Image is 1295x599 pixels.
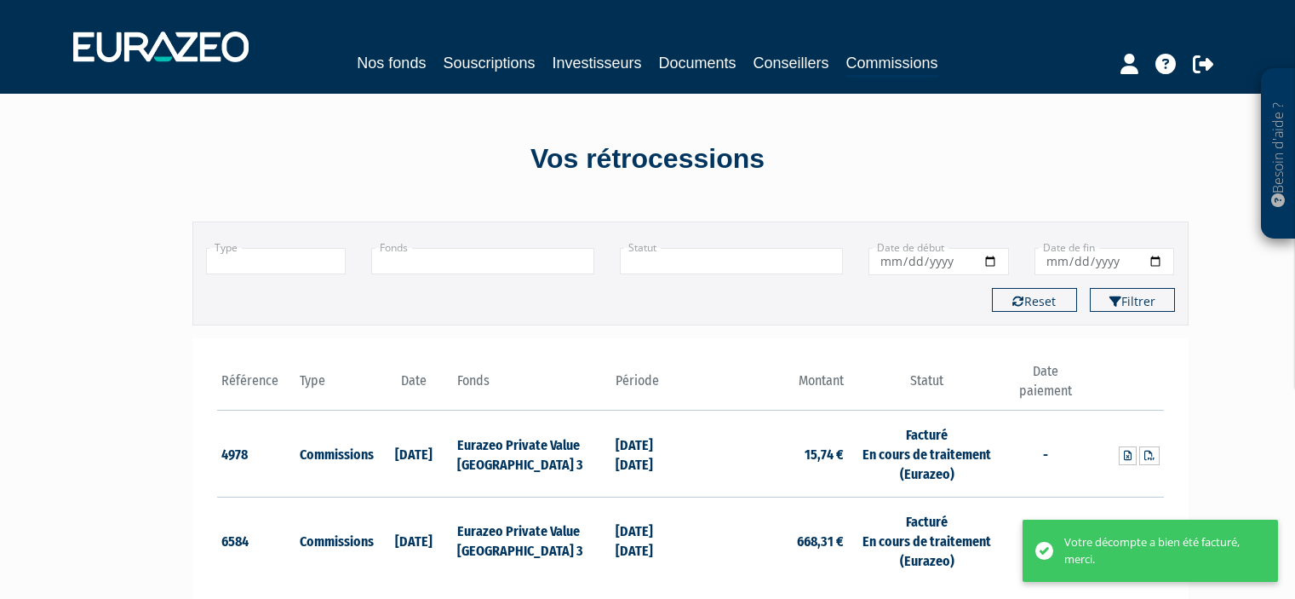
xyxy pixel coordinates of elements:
div: Vos rétrocessions [163,140,1133,179]
th: Référence [217,362,296,411]
td: Eurazeo Private Value [GEOGRAPHIC_DATA] 3 [453,497,610,583]
td: [DATE] [375,411,454,498]
th: Statut [848,362,1006,411]
img: 1732889491-logotype_eurazeo_blanc_rvb.png [73,32,249,62]
a: Investisseurs [552,51,641,75]
td: - [1006,411,1085,498]
td: Commissions [295,411,375,498]
a: Conseillers [754,51,829,75]
th: Fonds [453,362,610,411]
td: [DATE] [DATE] [611,411,690,498]
td: 4978 [217,411,296,498]
p: Besoin d'aide ? [1269,78,1288,231]
td: - [1006,497,1085,583]
td: [DATE] [375,497,454,583]
a: Nos fonds [357,51,426,75]
th: Montant [690,362,848,411]
td: [DATE] [DATE] [611,497,690,583]
a: Documents [659,51,736,75]
td: Eurazeo Private Value [GEOGRAPHIC_DATA] 3 [453,411,610,498]
th: Date paiement [1006,362,1085,411]
button: Reset [992,288,1077,312]
td: 668,31 € [690,497,848,583]
a: Commissions [846,51,938,78]
td: Commissions [295,497,375,583]
th: Type [295,362,375,411]
td: 6584 [217,497,296,583]
th: Date [375,362,454,411]
button: Filtrer [1090,288,1175,312]
td: Facturé En cours de traitement (Eurazeo) [848,411,1006,498]
td: 15,74 € [690,411,848,498]
td: Facturé En cours de traitement (Eurazeo) [848,497,1006,583]
div: Votre décompte a bien été facturé, merci. [1064,534,1252,567]
th: Période [611,362,690,411]
a: Souscriptions [443,51,535,75]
